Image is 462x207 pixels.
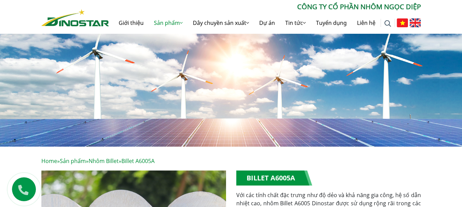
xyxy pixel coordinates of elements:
[114,12,149,34] a: Giới thiệu
[254,12,280,34] a: Dự án
[352,12,381,34] a: Liên hệ
[149,12,188,34] a: Sản phẩm
[236,171,312,186] h1: Billet A6005A
[41,157,155,165] span: » » »
[121,157,155,165] span: Billet A6005A
[60,157,86,165] a: Sản phẩm
[280,12,311,34] a: Tin tức
[188,12,254,34] a: Dây chuyền sản xuất
[41,9,109,26] img: Nhôm Dinostar
[41,157,57,165] a: Home
[89,157,119,165] a: Nhôm Billet
[109,2,421,12] p: CÔNG TY CỔ PHẦN NHÔM NGỌC DIỆP
[311,12,352,34] a: Tuyển dụng
[410,18,421,27] img: English
[384,20,391,27] img: search
[397,18,408,27] img: Tiếng Việt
